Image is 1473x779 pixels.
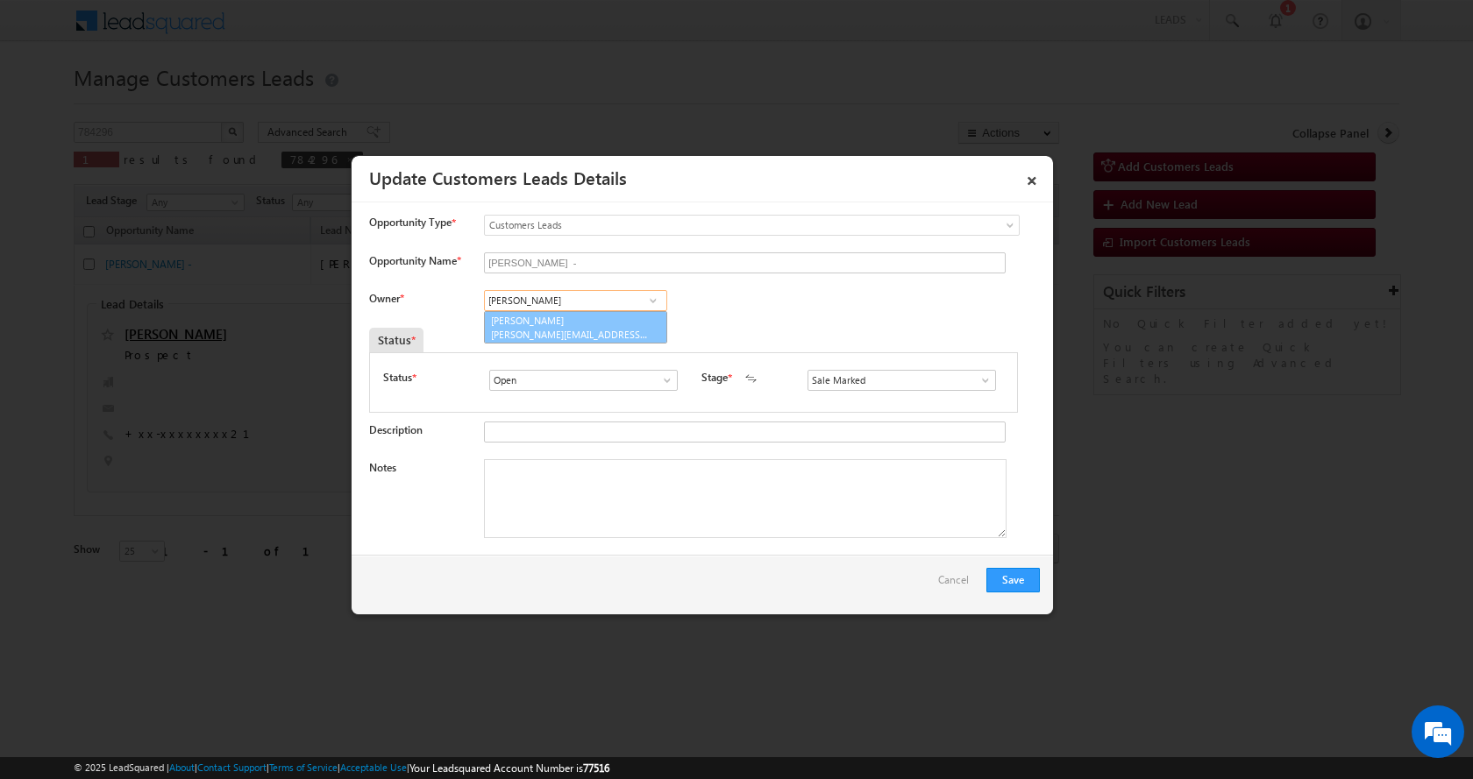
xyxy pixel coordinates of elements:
[369,423,423,436] label: Description
[369,215,452,230] span: Opportunity Type
[484,215,1020,236] a: Customers Leads
[484,290,667,311] input: Type to Search
[340,761,407,773] a: Acceptable Use
[1017,162,1047,193] a: ×
[369,254,460,267] label: Opportunity Name
[485,217,948,233] span: Customers Leads
[583,761,609,775] span: 77516
[642,292,664,309] a: Show All Items
[269,761,338,773] a: Terms of Service
[409,761,609,775] span: Your Leadsquared Account Number is
[169,761,195,773] a: About
[986,568,1040,592] button: Save
[484,311,667,344] a: [PERSON_NAME]
[197,761,267,773] a: Contact Support
[369,165,627,189] a: Update Customers Leads Details
[701,370,728,386] label: Stage
[651,372,673,389] a: Show All Items
[383,370,412,386] label: Status
[491,328,649,341] span: [PERSON_NAME][EMAIL_ADDRESS][DOMAIN_NAME]
[808,370,996,391] input: Type to Search
[938,568,978,601] a: Cancel
[369,292,403,305] label: Owner
[369,461,396,474] label: Notes
[970,372,992,389] a: Show All Items
[489,370,678,391] input: Type to Search
[74,760,609,776] span: © 2025 LeadSquared | | | | |
[369,328,423,352] div: Status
